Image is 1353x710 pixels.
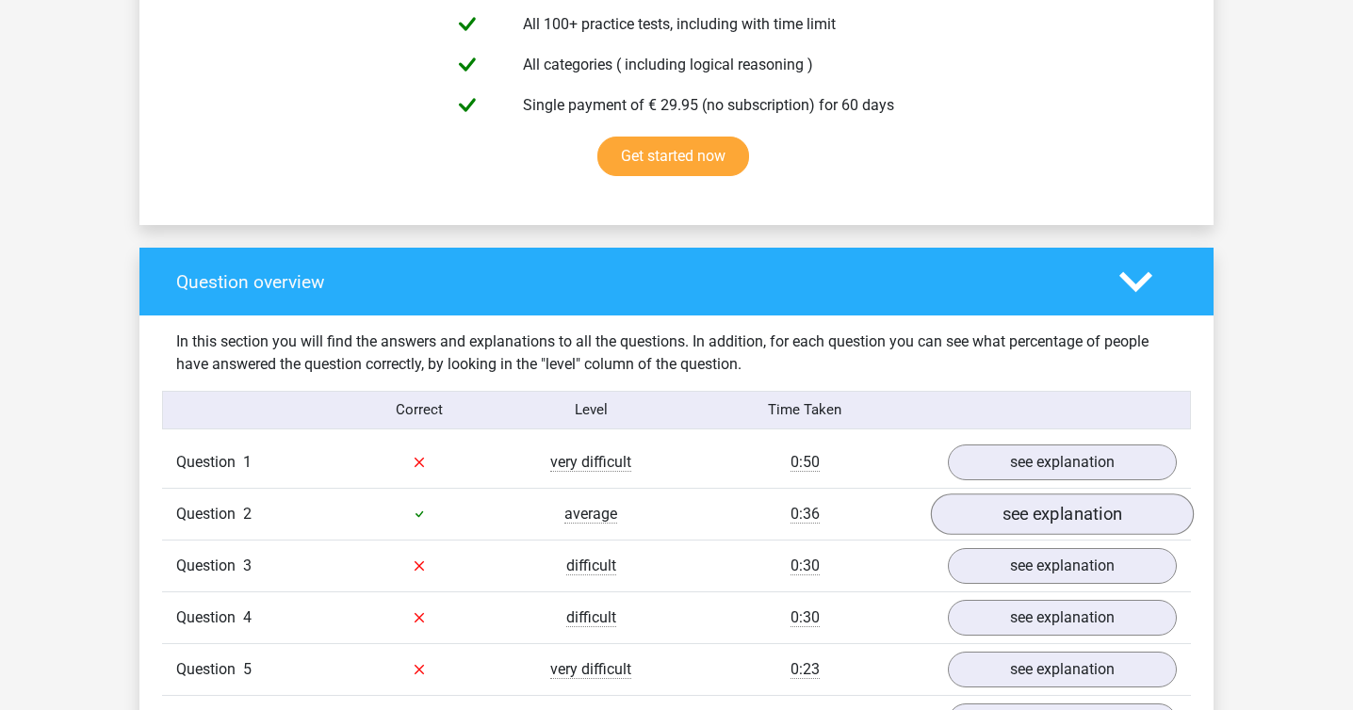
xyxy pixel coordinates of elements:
[791,608,820,627] span: 0:30
[566,608,616,627] span: difficult
[550,660,631,679] span: very difficult
[243,557,252,574] span: 3
[948,444,1177,480] a: see explanation
[791,557,820,575] span: 0:30
[176,271,1091,293] h4: Question overview
[243,608,252,626] span: 4
[176,658,243,681] span: Question
[791,505,820,524] span: 0:36
[243,453,252,471] span: 1
[176,503,243,525] span: Question
[791,453,820,472] span: 0:50
[176,451,243,474] span: Question
[676,399,934,421] div: Time Taken
[564,505,617,524] span: average
[505,399,676,421] div: Level
[791,660,820,679] span: 0:23
[334,399,506,421] div: Correct
[176,555,243,577] span: Question
[597,137,749,176] a: Get started now
[948,600,1177,636] a: see explanation
[550,453,631,472] span: very difficult
[948,548,1177,584] a: see explanation
[566,557,616,575] span: difficult
[243,505,252,523] span: 2
[931,493,1194,535] a: see explanation
[176,606,243,629] span: Question
[162,331,1191,376] div: In this section you will find the answers and explanations to all the questions. In addition, for...
[243,660,252,678] span: 5
[948,652,1177,687] a: see explanation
